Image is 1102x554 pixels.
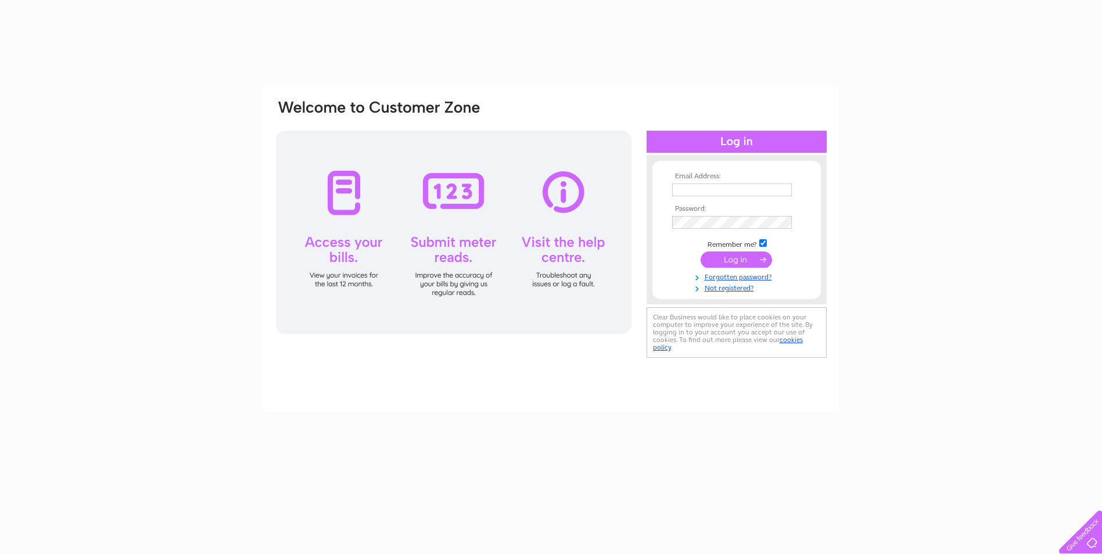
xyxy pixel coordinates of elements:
[672,271,804,282] a: Forgotten password?
[701,251,772,268] input: Submit
[647,307,827,358] div: Clear Business would like to place cookies on your computer to improve your experience of the sit...
[669,205,804,213] th: Password:
[669,172,804,181] th: Email Address:
[672,282,804,293] a: Not registered?
[669,238,804,249] td: Remember me?
[653,336,803,351] a: cookies policy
